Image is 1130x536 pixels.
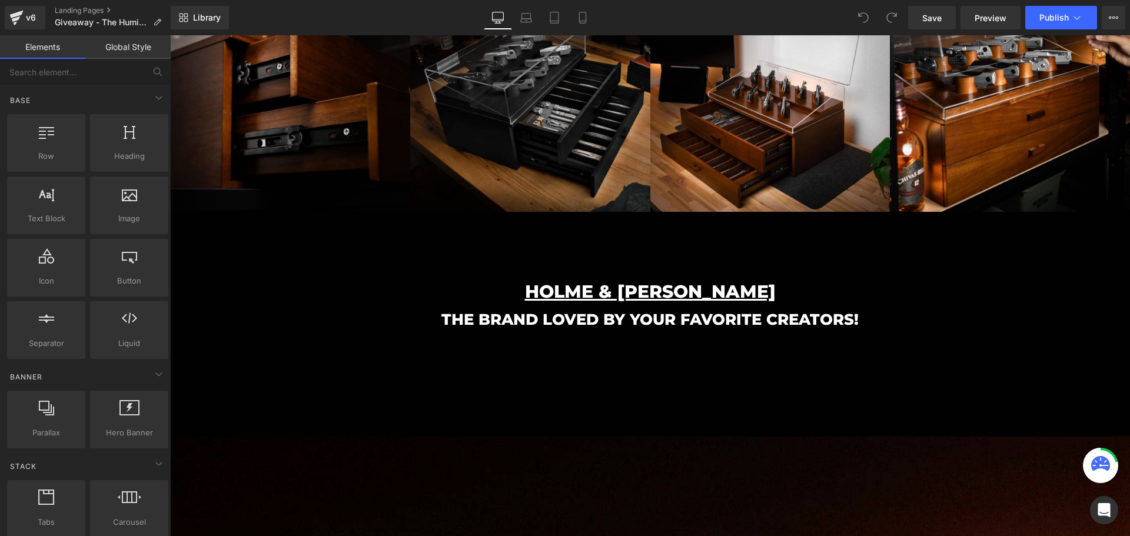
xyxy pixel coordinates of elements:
[512,6,540,29] a: Laptop
[24,10,38,25] div: v6
[6,4,41,39] button: Open gorgias live chat
[9,371,44,382] span: Banner
[94,150,165,162] span: Heading
[1102,6,1125,29] button: More
[55,18,148,27] span: Giveaway - The Humidor
[94,212,165,225] span: Image
[11,150,82,162] span: Row
[960,6,1021,29] a: Preview
[355,245,606,267] u: HOLME & [PERSON_NAME]
[569,6,597,29] a: Mobile
[11,337,82,349] span: Separator
[11,212,82,225] span: Text Block
[852,6,875,29] button: Undo
[94,516,165,528] span: Carousel
[94,337,165,349] span: Liquid
[5,6,45,29] a: v6
[975,12,1006,24] span: Preview
[922,12,942,24] span: Save
[94,275,165,287] span: Button
[1090,496,1118,524] div: Open Intercom Messenger
[271,275,689,294] span: THE BRAND LOVED BY YOUR FAVORITE CREATORS!
[1025,6,1097,29] button: Publish
[55,6,171,15] a: Landing Pages
[1039,13,1069,22] span: Publish
[9,95,32,106] span: Base
[540,6,569,29] a: Tablet
[880,6,903,29] button: Redo
[9,461,38,472] span: Stack
[94,427,165,439] span: Hero Banner
[484,6,512,29] a: Desktop
[11,275,82,287] span: Icon
[11,516,82,528] span: Tabs
[11,427,82,439] span: Parallax
[193,12,221,23] span: Library
[85,35,171,59] a: Global Style
[171,6,229,29] a: New Library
